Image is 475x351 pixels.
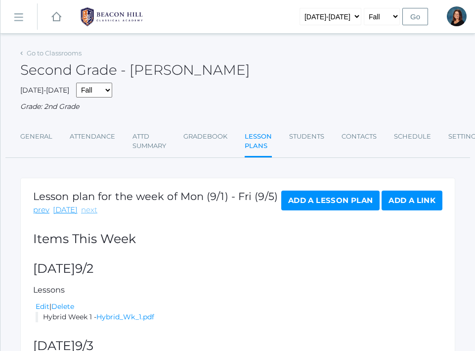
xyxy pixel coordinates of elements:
div: Emily Balli [447,6,467,26]
a: Contacts [342,127,377,147]
h2: [DATE] [33,262,442,276]
a: Lesson Plans [245,127,272,157]
a: next [81,204,97,216]
h2: Second Grade - [PERSON_NAME] [20,62,250,78]
a: Attd Summary [132,127,166,156]
a: Schedule [394,127,431,147]
img: BHCALogos-05-308ed15e86a5a0abce9b8dd61676a3503ac9727e845dece92d48e8588c001991.png [75,4,149,29]
a: Hybrid_Wk_1.pdf [96,312,154,321]
a: prev [33,204,49,216]
span: [DATE]-[DATE] [20,86,69,95]
h5: Lessons [33,286,442,295]
span: 9/2 [75,261,93,276]
a: Add a Lesson Plan [281,191,380,210]
a: Add a Link [382,191,442,210]
a: General [20,127,52,147]
h1: Lesson plan for the week of Mon (9/1) - Fri (9/5) [33,191,278,202]
a: Gradebook [183,127,227,147]
a: Go to Classrooms [27,49,82,57]
h2: Items This Week [33,232,442,246]
a: Students [289,127,324,147]
a: [DATE] [53,204,78,216]
div: Grade: 2nd Grade [20,101,455,112]
li: Hybrid Week 1 - [36,312,442,322]
a: Delete [51,302,74,311]
a: Attendance [70,127,115,147]
div: | [36,301,442,312]
a: Edit [36,302,49,311]
input: Go [402,8,428,25]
